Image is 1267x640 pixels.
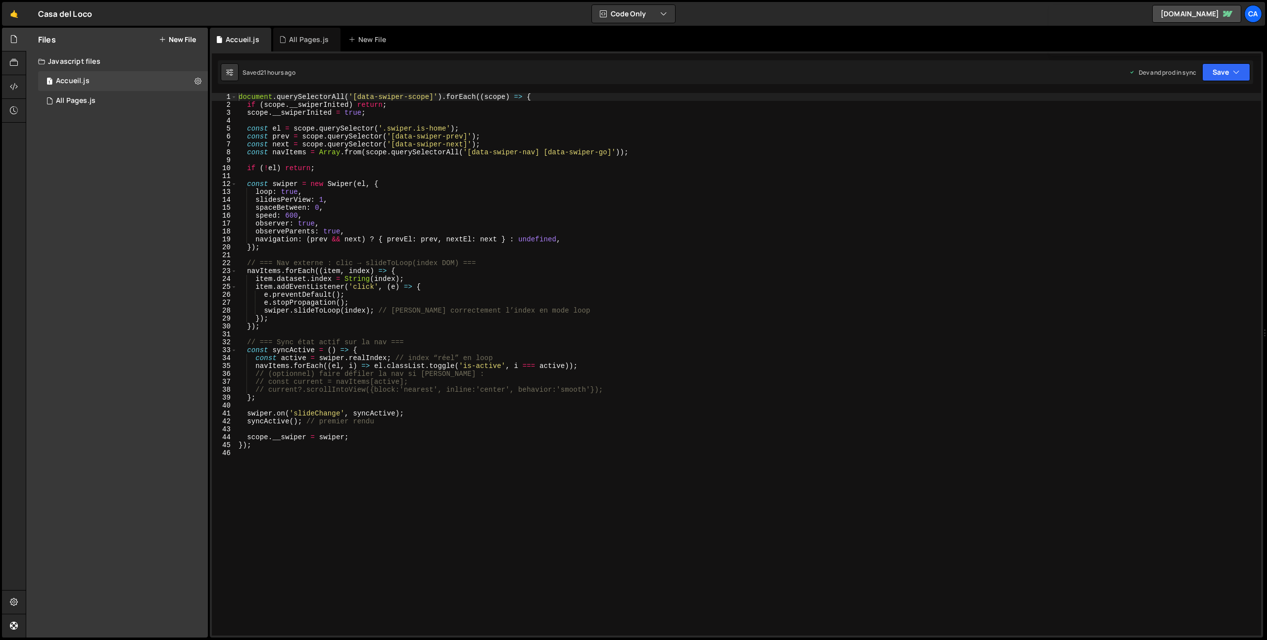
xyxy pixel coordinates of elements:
[212,212,237,220] div: 16
[212,402,237,410] div: 40
[212,425,237,433] div: 43
[38,8,92,20] div: Casa del Loco
[212,378,237,386] div: 37
[212,251,237,259] div: 21
[212,259,237,267] div: 22
[212,417,237,425] div: 42
[212,410,237,417] div: 41
[212,354,237,362] div: 34
[348,35,390,45] div: New File
[212,220,237,228] div: 17
[212,156,237,164] div: 9
[212,117,237,125] div: 4
[212,235,237,243] div: 19
[212,228,237,235] div: 18
[38,71,208,91] div: 16791/45941.js
[226,35,259,45] div: Accueil.js
[243,68,295,77] div: Saved
[56,77,90,86] div: Accueil.js
[212,441,237,449] div: 45
[212,275,237,283] div: 24
[212,346,237,354] div: 33
[260,68,295,77] div: 21 hours ago
[212,148,237,156] div: 8
[212,291,237,299] div: 26
[212,362,237,370] div: 35
[212,370,237,378] div: 36
[26,51,208,71] div: Javascript files
[212,299,237,307] div: 27
[38,91,208,111] div: 16791/45882.js
[212,93,237,101] div: 1
[56,96,96,105] div: All Pages.js
[212,172,237,180] div: 11
[1202,63,1250,81] button: Save
[212,283,237,291] div: 25
[212,267,237,275] div: 23
[212,196,237,204] div: 14
[38,34,56,45] h2: Files
[212,101,237,109] div: 2
[212,449,237,457] div: 46
[592,5,675,23] button: Code Only
[212,109,237,117] div: 3
[212,338,237,346] div: 32
[159,36,196,44] button: New File
[212,386,237,394] div: 38
[212,330,237,338] div: 31
[212,188,237,196] div: 13
[212,243,237,251] div: 20
[47,78,52,86] span: 1
[212,164,237,172] div: 10
[212,125,237,133] div: 5
[212,433,237,441] div: 44
[212,307,237,315] div: 28
[2,2,26,26] a: 🤙
[212,315,237,322] div: 29
[212,322,237,330] div: 30
[289,35,329,45] div: All Pages.js
[212,394,237,402] div: 39
[1129,68,1196,77] div: Dev and prod in sync
[212,180,237,188] div: 12
[212,133,237,140] div: 6
[212,140,237,148] div: 7
[212,204,237,212] div: 15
